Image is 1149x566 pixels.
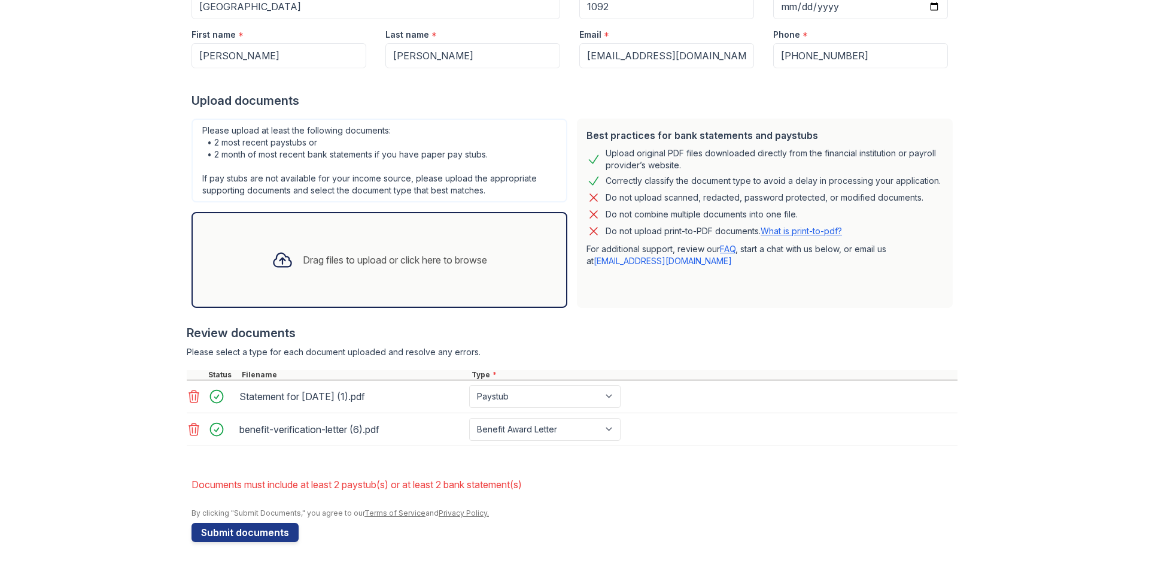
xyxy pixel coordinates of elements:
[187,325,957,341] div: Review documents
[606,225,842,237] p: Do not upload print-to-PDF documents.
[239,370,469,380] div: Filename
[187,346,957,358] div: Please select a type for each document uploaded and resolve any errors.
[720,244,735,254] a: FAQ
[586,128,943,143] div: Best practices for bank statements and paystubs
[773,29,800,41] label: Phone
[364,509,425,517] a: Terms of Service
[239,387,464,406] div: Statement for [DATE] (1).pdf
[206,370,239,380] div: Status
[606,190,923,205] div: Do not upload scanned, redacted, password protected, or modified documents.
[439,509,489,517] a: Privacy Policy.
[191,92,957,109] div: Upload documents
[191,523,299,542] button: Submit documents
[191,119,567,202] div: Please upload at least the following documents: • 2 most recent paystubs or • 2 month of most rec...
[303,253,487,267] div: Drag files to upload or click here to browse
[586,243,943,267] p: For additional support, review our , start a chat with us below, or email us at
[469,370,957,380] div: Type
[594,256,732,266] a: [EMAIL_ADDRESS][DOMAIN_NAME]
[606,147,943,171] div: Upload original PDF files downloaded directly from the financial institution or payroll provider’...
[191,473,957,497] li: Documents must include at least 2 paystub(s) or at least 2 bank statement(s)
[606,174,941,188] div: Correctly classify the document type to avoid a delay in processing your application.
[239,420,464,439] div: benefit-verification-letter (6).pdf
[191,29,236,41] label: First name
[385,29,429,41] label: Last name
[579,29,601,41] label: Email
[191,509,957,518] div: By clicking "Submit Documents," you agree to our and
[606,207,798,222] div: Do not combine multiple documents into one file.
[761,226,842,236] a: What is print-to-pdf?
